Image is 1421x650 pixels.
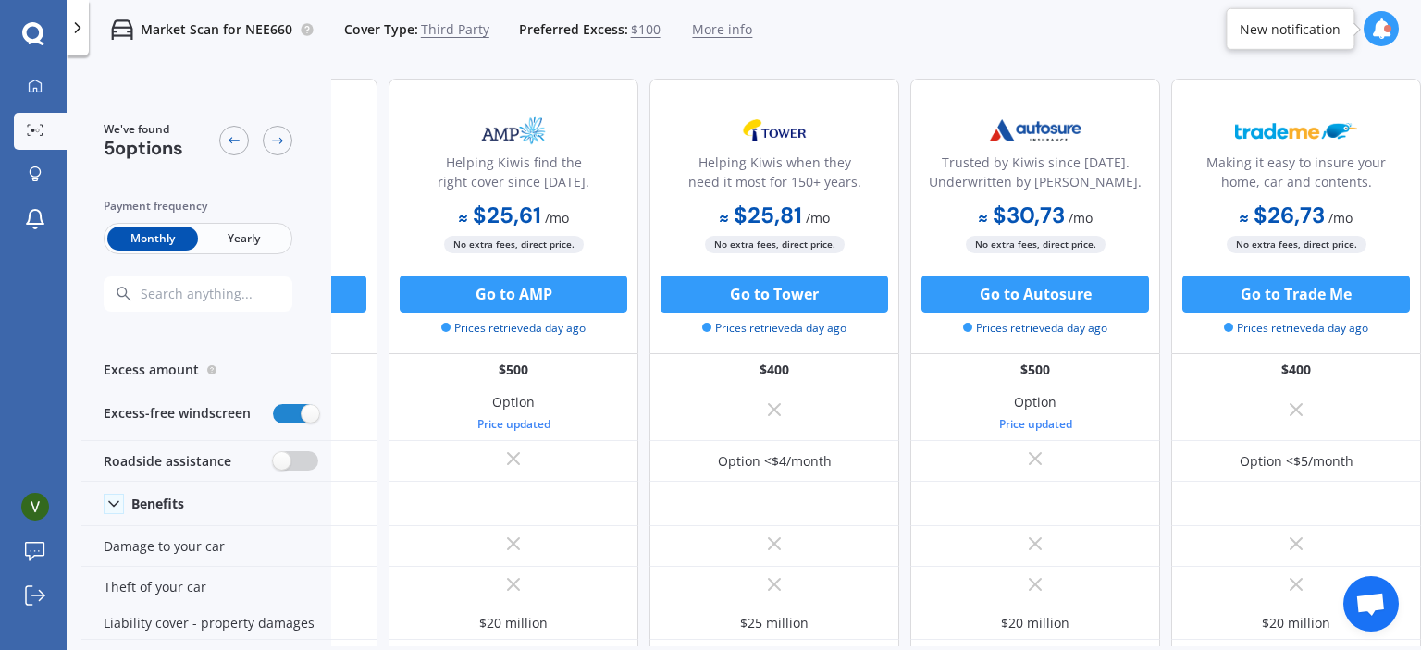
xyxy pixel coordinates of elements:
[1171,354,1421,386] div: $400
[926,153,1144,199] div: Trusted by Kiwis since [DATE]. Underwritten by [PERSON_NAME].
[104,121,183,138] span: We've found
[1001,614,1069,632] div: $20 million
[477,415,550,434] div: Price updated
[344,20,418,39] span: Cover Type:
[999,393,1072,434] div: Option
[21,493,49,521] img: ACg8ocJRraV9ykFUsbZ-be7u-WYupLH3DJ5QQzUUnLIjWLukA-eHmQ=s96-c
[104,197,292,215] div: Payment frequency
[441,320,586,337] span: Prices retrieved a day ago
[107,227,198,251] span: Monthly
[81,526,331,567] div: Damage to your car
[702,320,846,337] span: Prices retrieved a day ago
[963,320,1107,337] span: Prices retrieved a day ago
[665,153,883,199] div: Helping Kiwis when they need it most for 150+ years.
[139,286,328,302] input: Search anything...
[806,209,830,227] span: / mo
[999,415,1072,434] div: Price updated
[1240,201,1325,229] b: $26,73
[421,20,489,39] span: Third Party
[459,201,541,229] b: $25,61
[979,201,1065,229] b: $30,73
[718,452,832,471] div: Option <$4/month
[479,614,548,632] div: $20 million
[104,136,183,160] span: 5 options
[713,107,835,153] img: Tower.webp
[1328,209,1353,227] span: / mo
[966,236,1106,253] span: No extra fees, direct price.
[1069,209,1093,227] span: / mo
[81,354,331,386] div: Excess amount
[649,354,899,386] div: $400
[452,107,575,153] img: AMP.webp
[131,496,184,512] div: Benefits
[198,227,289,251] span: Yearly
[692,20,752,39] span: More info
[1240,19,1341,38] div: New notification
[1262,614,1330,632] div: $20 million
[81,607,331,640] div: Liability cover - property damages
[1187,153,1405,199] div: Making it easy to insure your home, car and contents.
[720,201,802,229] b: $25,81
[1240,452,1353,471] div: Option <$5/month
[404,153,623,199] div: Helping Kiwis find the right cover since [DATE].
[111,18,133,41] img: car.f15378c7a67c060ca3f3.svg
[661,276,888,313] button: Go to Tower
[705,236,845,253] span: No extra fees, direct price.
[921,276,1149,313] button: Go to Autosure
[974,107,1096,153] img: Autosure.webp
[81,441,331,482] div: Roadside assistance
[389,354,638,386] div: $500
[1227,236,1366,253] span: No extra fees, direct price.
[81,386,331,441] div: Excess-free windscreen
[477,393,550,434] div: Option
[910,354,1160,386] div: $500
[400,276,627,313] button: Go to AMP
[81,567,331,607] div: Theft of your car
[1235,107,1357,153] img: Trademe.webp
[444,236,584,253] span: No extra fees, direct price.
[1182,276,1410,313] button: Go to Trade Me
[1343,576,1399,632] div: Open chat
[1224,320,1368,337] span: Prices retrieved a day ago
[740,614,809,632] div: $25 million
[519,20,628,39] span: Preferred Excess:
[545,209,569,227] span: / mo
[141,20,292,39] p: Market Scan for NEE660
[631,20,661,39] span: $100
